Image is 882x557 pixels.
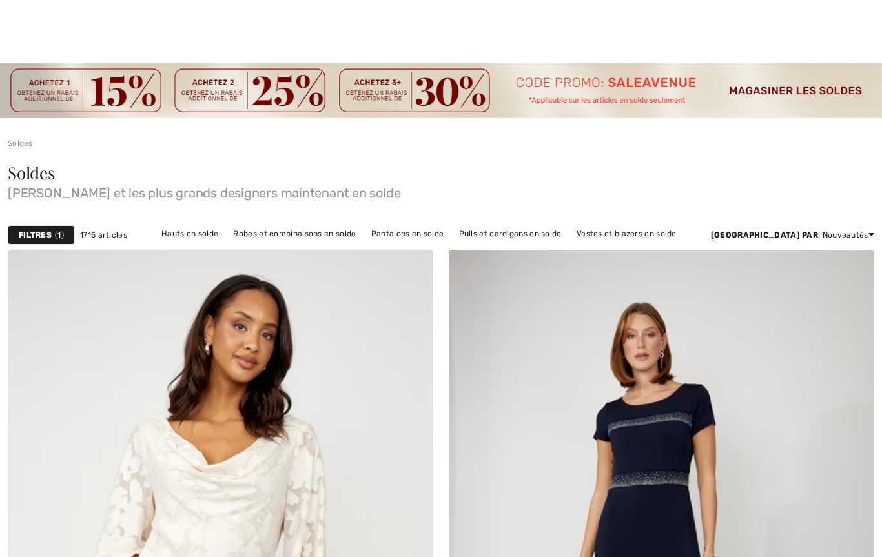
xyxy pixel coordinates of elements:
[316,242,387,259] a: Jupes en solde
[8,161,56,184] span: Soldes
[570,225,683,242] a: Vestes et blazers en solde
[453,225,568,242] a: Pulls et cardigans en solde
[19,229,52,241] strong: Filtres
[365,225,450,242] a: Pantalons en solde
[711,229,874,241] div: : Nouveautés
[80,229,127,241] span: 1715 articles
[389,242,522,259] a: Vêtements d'extérieur en solde
[227,225,362,242] a: Robes et combinaisons en solde
[798,518,869,551] iframe: Ouvre un widget dans lequel vous pouvez chatter avec l’un de nos agents
[155,225,225,242] a: Hauts en solde
[711,230,818,239] strong: [GEOGRAPHIC_DATA] par
[8,181,874,199] span: [PERSON_NAME] et les plus grands designers maintenant en solde
[8,139,33,148] a: Soldes
[55,229,64,241] span: 1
